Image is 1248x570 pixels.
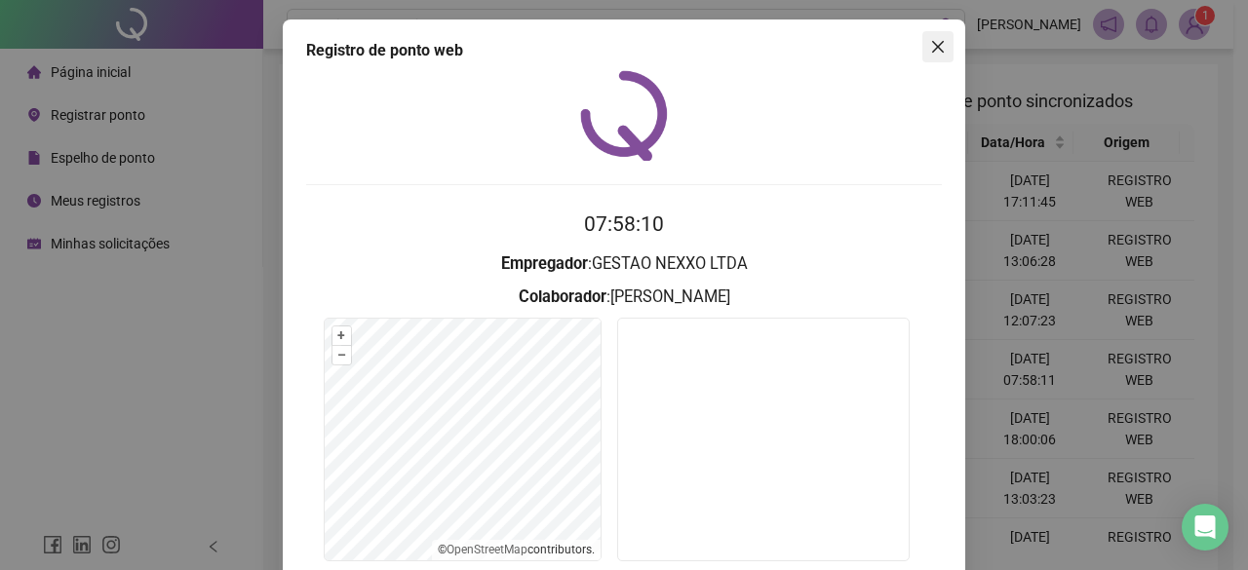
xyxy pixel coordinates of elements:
button: + [332,326,351,345]
span: close [930,39,946,55]
strong: Colaborador [519,287,606,306]
button: Close [922,31,954,62]
li: © contributors. [438,543,595,556]
div: Open Intercom Messenger [1182,504,1228,551]
button: – [332,346,351,364]
div: Registro de ponto web [306,39,942,62]
strong: Empregador [501,254,588,273]
time: 07:58:10 [584,212,664,236]
img: QRPoint [580,70,668,161]
a: OpenStreetMap [447,543,527,556]
h3: : [PERSON_NAME] [306,285,942,310]
h3: : GESTAO NEXXO LTDA [306,251,942,277]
